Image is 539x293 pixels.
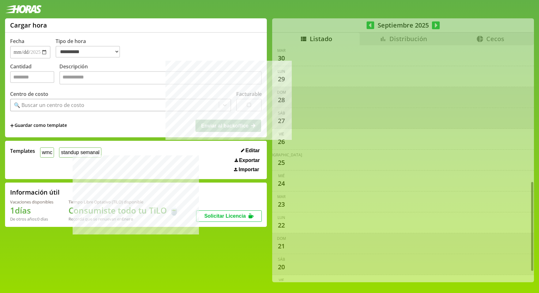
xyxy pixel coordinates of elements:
[236,90,262,97] label: Facturable
[239,167,259,172] span: Importar
[59,147,101,157] button: standup semanal
[56,46,120,58] select: Tipo de hora
[69,199,179,205] div: Tiempo Libre Optativo (TiLO) disponible
[10,122,14,129] span: +
[69,216,179,222] div: Recordá que se renuevan en
[245,148,260,153] span: Editar
[196,210,262,222] button: Solicitar Licencia
[10,216,53,222] div: De otros años: 0 días
[10,188,60,196] h2: Información útil
[10,147,35,154] span: Templates
[10,199,53,205] div: Vacaciones disponibles
[59,71,262,84] textarea: Descripción
[10,205,53,216] h1: 1 días
[56,38,125,59] label: Tipo de hora
[10,90,48,97] label: Centro de costo
[10,63,59,86] label: Cantidad
[239,147,262,154] button: Editar
[10,122,67,129] span: +Guardar como template
[233,157,262,164] button: Exportar
[10,71,54,83] input: Cantidad
[239,158,260,163] span: Exportar
[40,147,54,157] button: wmc
[122,216,133,222] b: Enero
[59,63,262,86] label: Descripción
[5,5,42,13] img: logotipo
[69,205,179,216] h1: Consumiste todo tu TiLO 🍵
[204,213,246,219] span: Solicitar Licencia
[14,102,84,109] div: 🔍 Buscar un centro de costo
[10,21,47,29] h1: Cargar hora
[10,38,24,45] label: Fecha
